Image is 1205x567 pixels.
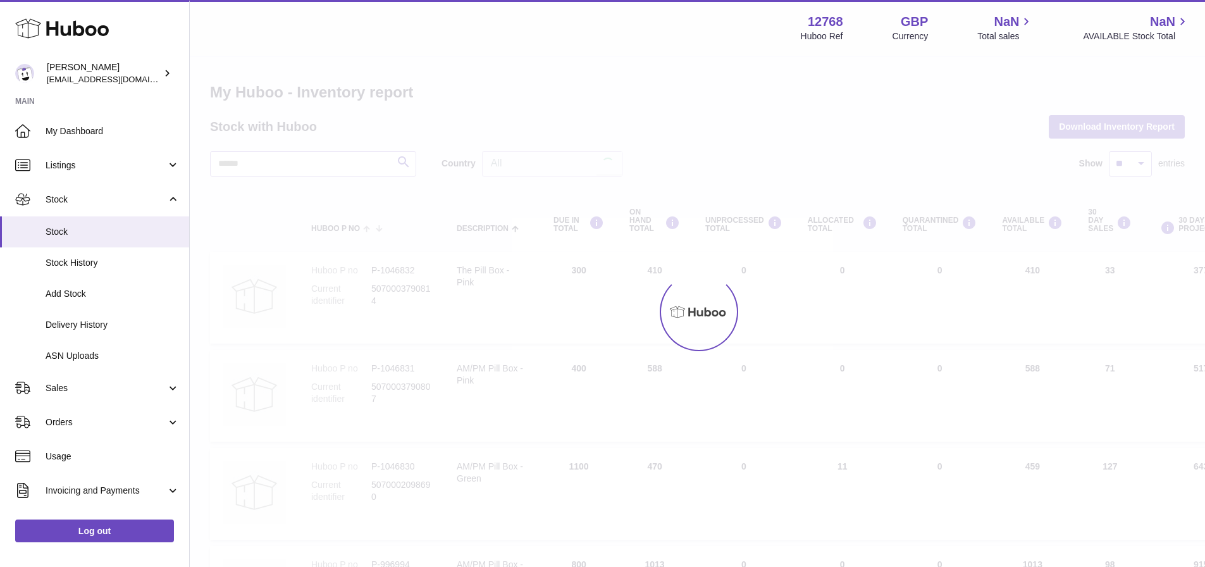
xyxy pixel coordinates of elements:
span: NaN [1150,13,1175,30]
div: Currency [893,30,929,42]
span: Total sales [977,30,1034,42]
span: Add Stock [46,288,180,300]
span: AVAILABLE Stock Total [1083,30,1190,42]
span: Delivery History [46,319,180,331]
span: NaN [994,13,1019,30]
span: Sales [46,382,166,394]
span: Stock History [46,257,180,269]
div: [PERSON_NAME] [47,61,161,85]
a: Log out [15,520,174,542]
span: ASN Uploads [46,350,180,362]
span: Stock [46,226,180,238]
a: NaN Total sales [977,13,1034,42]
span: Invoicing and Payments [46,485,166,497]
a: NaN AVAILABLE Stock Total [1083,13,1190,42]
span: [EMAIL_ADDRESS][DOMAIN_NAME] [47,74,186,84]
strong: 12768 [808,13,843,30]
div: Huboo Ref [801,30,843,42]
span: Orders [46,416,166,428]
span: My Dashboard [46,125,180,137]
span: Listings [46,159,166,171]
span: Stock [46,194,166,206]
span: Usage [46,451,180,463]
img: internalAdmin-12768@internal.huboo.com [15,64,34,83]
strong: GBP [901,13,928,30]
